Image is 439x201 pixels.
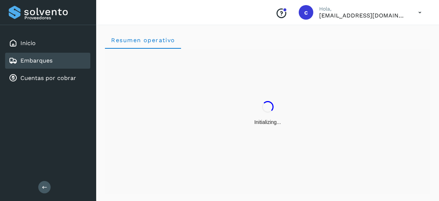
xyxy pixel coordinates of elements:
[111,37,175,44] span: Resumen operativo
[24,15,87,20] p: Proveedores
[20,40,36,47] a: Inicio
[5,53,90,69] div: Embarques
[319,12,407,19] p: cobranza1@tmartin.mx
[319,6,407,12] p: Hola,
[20,57,52,64] a: Embarques
[5,70,90,86] div: Cuentas por cobrar
[20,75,76,81] a: Cuentas por cobrar
[5,35,90,51] div: Inicio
